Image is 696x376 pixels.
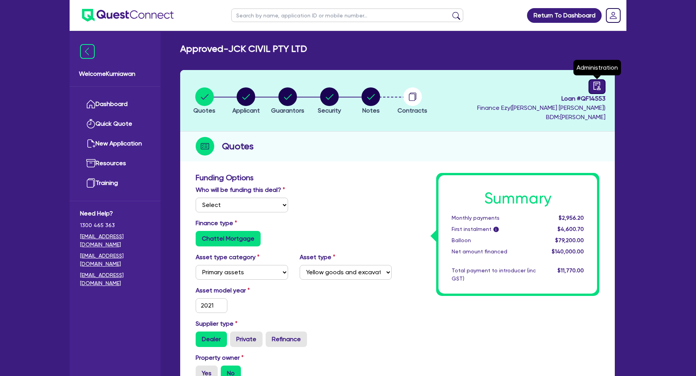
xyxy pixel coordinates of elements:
div: Administration [573,60,621,75]
button: Applicant [232,87,260,116]
a: [EMAIL_ADDRESS][DOMAIN_NAME] [80,271,150,287]
label: Private [230,332,263,347]
label: Asset type [300,253,335,262]
h3: Funding Options [196,173,392,182]
div: Balloon [446,236,542,244]
span: Security [318,107,341,114]
span: Contracts [397,107,427,114]
div: First instalment [446,225,542,233]
span: BDM: [PERSON_NAME] [477,113,606,122]
label: Refinance [266,332,307,347]
img: training [86,178,96,188]
label: Property owner [196,353,244,362]
div: Net amount financed [446,248,542,256]
button: Guarantors [271,87,305,116]
h2: Approved - JCK CIVIL PTY LTD [180,43,307,55]
input: Search by name, application ID or mobile number... [231,9,463,22]
label: Asset type category [196,253,259,262]
button: Contracts [397,87,428,116]
div: Monthly payments [446,214,542,222]
a: Dashboard [80,94,150,114]
span: Welcome Kurniawan [79,69,151,79]
span: $4,600.70 [558,226,584,232]
label: Supplier type [196,319,237,328]
img: step-icon [196,137,214,156]
span: $140,000.00 [552,248,584,255]
img: quick-quote [86,119,96,128]
span: Guarantors [271,107,304,114]
a: Quick Quote [80,114,150,134]
span: audit [593,82,601,90]
span: $2,956.20 [559,215,584,221]
a: Return To Dashboard [527,8,602,23]
h1: Summary [452,189,584,208]
img: resources [86,159,96,168]
span: i [493,227,499,232]
label: Asset model year [190,286,294,295]
a: [EMAIL_ADDRESS][DOMAIN_NAME] [80,252,150,268]
span: $79,200.00 [555,237,584,243]
span: Need Help? [80,209,150,218]
h2: Quotes [222,139,254,153]
a: Dropdown toggle [603,5,623,26]
img: new-application [86,139,96,148]
div: Total payment to introducer (inc GST) [446,267,542,283]
a: Resources [80,154,150,173]
button: Security [317,87,341,116]
label: Dealer [196,332,227,347]
a: [EMAIL_ADDRESS][DOMAIN_NAME] [80,232,150,249]
span: Loan # QF14553 [477,94,606,103]
a: Training [80,173,150,193]
button: Quotes [193,87,216,116]
img: icon-menu-close [80,44,95,59]
span: Applicant [232,107,260,114]
span: Notes [362,107,380,114]
label: Finance type [196,219,237,228]
span: $11,770.00 [558,267,584,273]
span: Quotes [193,107,215,114]
label: Chattel Mortgage [196,231,261,246]
img: quest-connect-logo-blue [82,9,174,22]
span: Finance Ezy ( [PERSON_NAME] [PERSON_NAME] ) [477,104,606,111]
a: New Application [80,134,150,154]
span: 1300 465 363 [80,221,150,229]
button: Notes [361,87,380,116]
label: Who will be funding this deal? [196,185,285,195]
